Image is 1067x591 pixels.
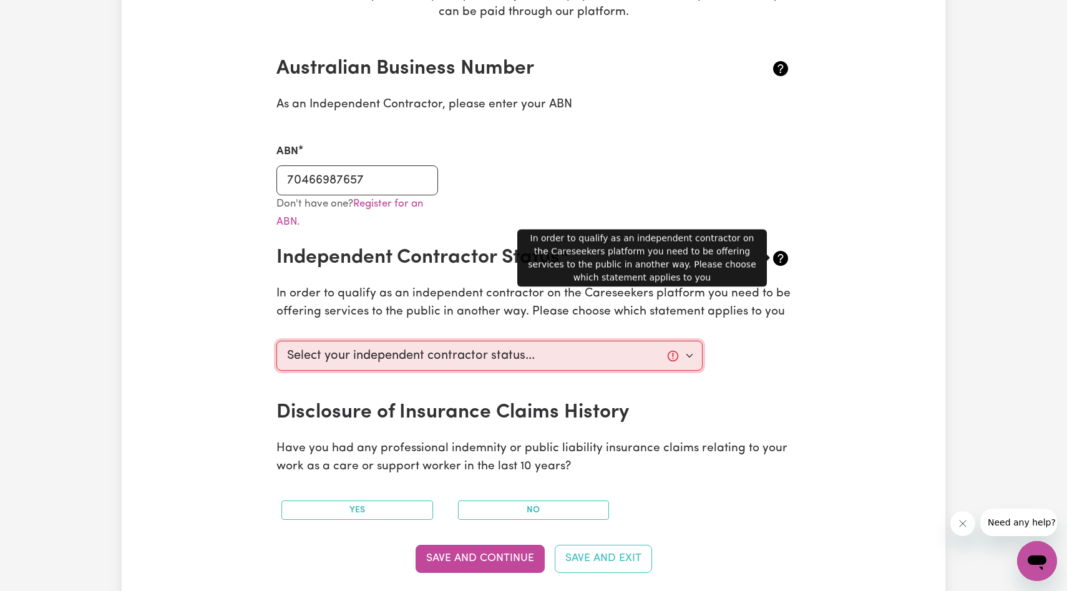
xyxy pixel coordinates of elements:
[950,511,975,536] iframe: Close message
[276,246,705,270] h2: Independent Contractor Status*
[276,285,791,321] p: In order to qualify as an independent contractor on the Careseekers platform you need to be offer...
[276,401,705,424] h2: Disclosure of Insurance Claims History
[276,96,791,114] p: As an Independent Contractor, please enter your ABN
[458,501,610,520] button: No
[1017,541,1057,581] iframe: Button to launch messaging window
[276,440,791,476] p: Have you had any professional indemnity or public liability insurance claims relating to your wor...
[555,545,652,572] button: Save and Exit
[980,509,1057,536] iframe: Message from company
[276,57,705,81] h2: Australian Business Number
[416,545,545,572] button: Save and Continue
[517,230,767,287] div: In order to qualify as an independent contractor on the Careseekers platform you need to be offer...
[276,198,423,227] a: Register for an ABN.
[276,165,438,195] input: e.g. 51 824 753 556
[281,501,433,520] button: Yes
[276,198,423,227] small: Don't have one?
[276,144,298,160] label: ABN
